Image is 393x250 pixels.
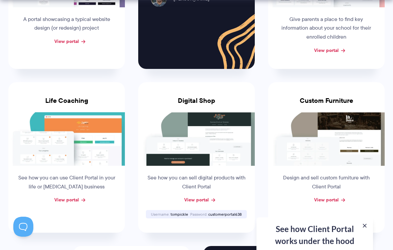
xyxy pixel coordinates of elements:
p: See how you can sell digital products with Client Portal [146,173,247,191]
p: Design and sell custom furniture with Client Portal [276,173,377,191]
a: View portal [54,196,79,203]
span: tompickle [171,211,188,217]
p: Give parents a place to find key information about your school for their enrolled children [276,15,377,42]
a: View portal [184,196,209,203]
p: See how you can use Client Portal in your life or [MEDICAL_DATA] business [16,173,117,191]
h3: Custom Furniture [268,97,385,112]
a: View portal [54,38,79,45]
a: View portal [314,47,339,54]
p: A portal showcasing a typical website design (or redesign) project [16,15,117,33]
span: Password [190,211,207,217]
a: View portal [314,196,339,203]
h3: Digital Shop [138,97,255,112]
iframe: Toggle Customer Support [13,217,33,237]
span: Username [151,211,170,217]
span: customerportal638 [208,211,242,217]
h3: Life Coaching [8,97,125,112]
